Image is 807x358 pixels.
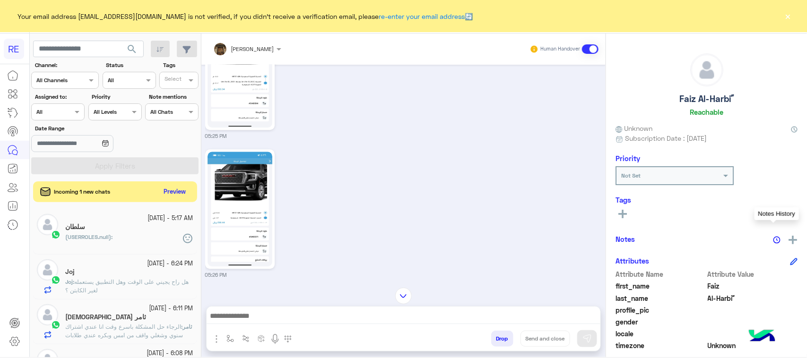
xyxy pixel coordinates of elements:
span: Subscription Date : [DATE] [625,133,707,143]
span: timezone [616,341,706,350]
img: select flow [226,335,234,342]
img: add [789,236,797,244]
span: Joj [65,278,73,285]
h5: ‏Faiz Al-Harbi ً [679,94,734,104]
span: profile_pic [616,305,706,315]
small: [DATE] - 5:17 AM [148,214,193,223]
span: Your email address [EMAIL_ADDRESS][DOMAIN_NAME] is not verified, if you didn't receive a verifica... [18,11,473,21]
span: ثامر [182,323,192,330]
span: Unknown [616,123,652,133]
img: send attachment [211,333,222,345]
span: Attribute Value [708,269,798,279]
b: Not Set [621,172,641,179]
img: Trigger scenario [242,335,250,342]
img: defaultAdmin.png [37,304,58,325]
img: send voice note [269,333,281,345]
span: Attribute Name [616,269,706,279]
img: WhatsApp [51,275,61,285]
img: defaultAdmin.png [37,214,58,235]
button: Apply Filters [31,157,199,174]
label: Status [106,61,155,69]
h6: Notes [616,235,635,243]
h6: Tags [616,196,798,204]
span: null [708,329,798,339]
img: make a call [284,335,292,343]
img: notes [773,236,781,244]
button: Drop [491,331,513,347]
small: [DATE] - 6:08 PM [147,349,193,358]
span: search [126,43,138,55]
small: Human Handover [540,45,580,53]
button: search [121,41,144,61]
label: Date Range [35,124,141,133]
img: 2022258015190346.jpg [208,152,272,266]
span: first_name [616,281,706,291]
small: 05:25 PM [205,132,227,140]
button: create order [254,331,269,346]
h6: Attributes [616,256,649,265]
img: hulul-logo.png [746,320,779,353]
img: defaultAdmin.png [691,54,723,86]
h5: Joj [65,268,74,276]
div: Select [163,75,182,85]
h6: Reachable [690,108,723,116]
img: WhatsApp [51,230,61,239]
span: locale [616,329,706,339]
b: : [65,233,113,240]
button: Preview [160,185,190,199]
small: 05:26 PM [205,271,227,279]
span: [PERSON_NAME] [231,45,274,52]
div: RE [4,39,24,59]
small: [DATE] - 6:11 PM [149,304,193,313]
span: gender [616,317,706,327]
b: : [181,323,192,330]
h6: Priority [616,154,640,162]
label: Channel: [35,61,98,69]
label: Tags [163,61,198,69]
img: 2070094837093386.jpg [208,13,272,128]
img: scroll [395,288,412,304]
h5: سلطان [65,223,85,231]
span: (USERROLES.null) [65,233,111,240]
img: WhatsApp [51,320,61,330]
span: last_name [616,293,706,303]
label: Priority [92,93,140,101]
button: × [783,11,793,21]
button: select flow [223,331,238,346]
span: Unknown [708,341,798,350]
span: ‏Faiz [708,281,798,291]
a: re-enter your email address [379,12,465,20]
span: Al-Harbi ً [708,293,798,303]
span: null [708,317,798,327]
span: Incoming 1 new chats [54,188,111,196]
img: send message [582,334,592,343]
label: Assigned to: [35,93,84,101]
span: هل راح يجيني على الوقت وهل التطبيق يستعمله لغير الكابتن ؟ [65,278,189,294]
span: الرجاء حل المشكلة باسرع وقت انا عندي اشتراك سنوي وشغلي واقف من امس وبكره عندي طلابات [65,323,183,339]
button: Trigger scenario [238,331,254,346]
b: : [65,278,74,285]
h5: ثامر الله [65,313,146,321]
small: [DATE] - 6:24 PM [148,259,193,268]
img: create order [258,335,265,342]
label: Note mentions [149,93,198,101]
button: Send and close [521,331,570,347]
img: defaultAdmin.png [37,259,58,281]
